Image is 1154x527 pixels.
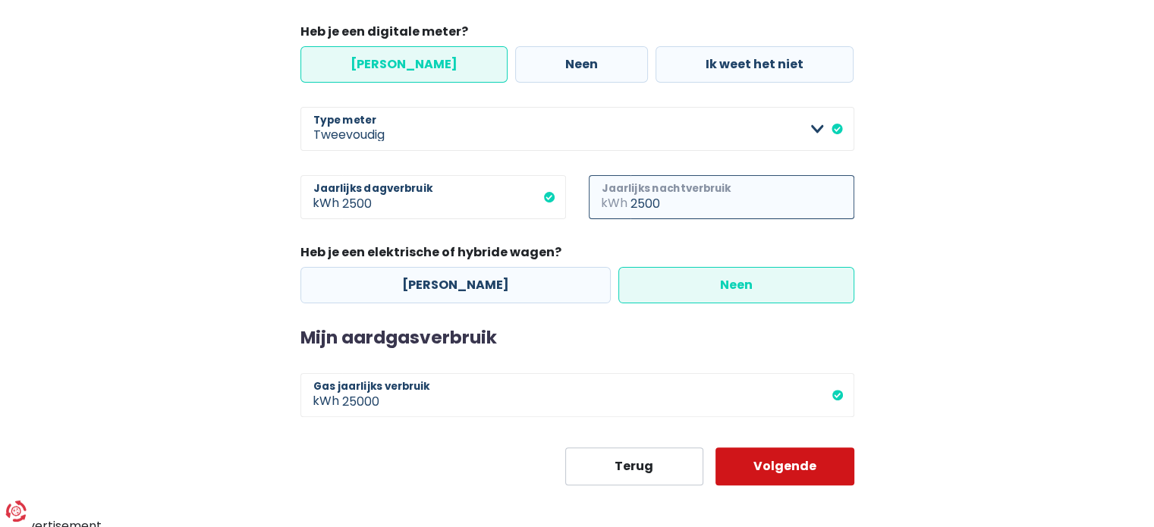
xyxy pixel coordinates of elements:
label: Ik weet het niet [656,46,854,83]
button: Terug [565,447,704,485]
span: kWh [300,373,342,417]
label: [PERSON_NAME] [300,46,508,83]
label: [PERSON_NAME] [300,267,611,303]
legend: Heb je een digitale meter? [300,23,854,46]
span: kWh [300,175,342,219]
legend: Heb je een elektrische of hybride wagen? [300,243,854,267]
h2: Mijn aardgasverbruik [300,328,854,349]
button: Volgende [715,447,854,485]
label: Neen [618,267,854,303]
label: Neen [515,46,648,83]
span: kWh [589,175,630,219]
